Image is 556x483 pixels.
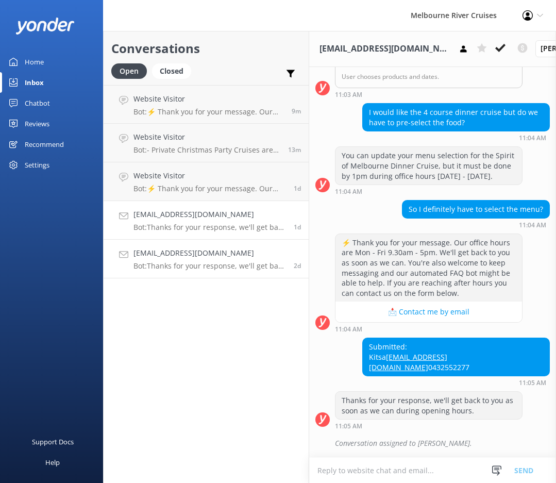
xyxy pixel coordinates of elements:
[335,392,522,419] div: Thanks for your response, we'll get back to you as soon as we can during opening hours.
[152,63,191,79] div: Closed
[104,162,309,201] a: Website VisitorBot:⚡ Thank you for your message. Our office hours are Mon - Fri 9.30am - 5pm. We'...
[104,240,309,278] a: [EMAIL_ADDRESS][DOMAIN_NAME]Bot:Thanks for your response, we'll get back to you as soon as we can...
[111,39,301,58] h2: Conversations
[363,338,549,376] div: Submitted: Kitsa 0432552277
[402,201,549,218] div: So I definitely have to select the menu?
[133,223,286,232] p: Bot: Thanks for your response, we'll get back to you as soon as we can during opening hours.
[25,155,49,175] div: Settings
[25,134,64,155] div: Recommend
[133,247,286,259] h4: [EMAIL_ADDRESS][DOMAIN_NAME]
[294,184,301,193] span: Sep 30 2025 09:40am (UTC +10:00) Australia/Sydney
[335,325,523,332] div: Sep 29 2025 11:04am (UTC +10:00) Australia/Sydney
[104,201,309,240] a: [EMAIL_ADDRESS][DOMAIN_NAME]Bot:Thanks for your response, we'll get back to you as soon as we can...
[519,135,546,141] strong: 11:04 AM
[133,261,286,271] p: Bot: Thanks for your response, we'll get back to you as soon as we can during opening hours.
[133,93,284,105] h4: Website Visitor
[335,422,523,429] div: Sep 29 2025 11:05am (UTC +10:00) Australia/Sydney
[133,131,280,143] h4: Website Visitor
[25,72,44,93] div: Inbox
[519,380,546,386] strong: 11:05 AM
[335,423,362,429] strong: 11:05 AM
[294,261,301,270] span: Sep 29 2025 11:05am (UTC +10:00) Australia/Sydney
[335,92,362,98] strong: 11:03 AM
[319,42,450,56] h3: [EMAIL_ADDRESS][DOMAIN_NAME]
[342,72,516,81] p: User chooses products and dates.
[133,209,286,220] h4: [EMAIL_ADDRESS][DOMAIN_NAME]
[15,18,75,35] img: yonder-white-logo.png
[362,134,550,141] div: Sep 29 2025 11:04am (UTC +10:00) Australia/Sydney
[335,234,522,302] div: ⚡ Thank you for your message. Our office hours are Mon - Fri 9.30am - 5pm. We'll get back to you ...
[288,145,301,154] span: Oct 01 2025 11:22am (UTC +10:00) Australia/Sydney
[104,85,309,124] a: Website VisitorBot:⚡ Thank you for your message. Our office hours are Mon - Fri 9.30am - 5pm. We'...
[363,104,549,131] div: I would like the 4 course dinner cruise but do we have to pre-select the food?
[111,65,152,76] a: Open
[25,113,49,134] div: Reviews
[133,170,286,181] h4: Website Visitor
[152,65,196,76] a: Closed
[294,223,301,231] span: Sep 29 2025 03:00pm (UTC +10:00) Australia/Sydney
[335,302,522,322] button: 📩 Contact me by email
[335,435,550,452] div: Conversation assigned to [PERSON_NAME].
[104,124,309,162] a: Website VisitorBot:- Private Christmas Party Cruises are available for groups with a minimum size...
[335,188,523,195] div: Sep 29 2025 11:04am (UTC +10:00) Australia/Sydney
[335,189,362,195] strong: 11:04 AM
[335,147,522,185] div: You can update your menu selection for the Spirit of Melbourne Dinner Cruise, but it must be done...
[292,107,301,115] span: Oct 01 2025 11:27am (UTC +10:00) Australia/Sydney
[25,93,50,113] div: Chatbot
[402,221,550,228] div: Sep 29 2025 11:04am (UTC +10:00) Australia/Sydney
[32,431,74,452] div: Support Docs
[315,435,550,452] div: 2025-09-29T02:21:54.573
[133,184,286,193] p: Bot: ⚡ Thank you for your message. Our office hours are Mon - Fri 9.30am - 5pm. We'll get back to...
[133,107,284,116] p: Bot: ⚡ Thank you for your message. Our office hours are Mon - Fri 9.30am - 5pm. We'll get back to...
[45,452,60,473] div: Help
[335,91,523,98] div: Sep 29 2025 11:03am (UTC +10:00) Australia/Sydney
[111,63,147,79] div: Open
[369,352,447,372] a: [EMAIL_ADDRESS][DOMAIN_NAME]
[519,222,546,228] strong: 11:04 AM
[335,326,362,332] strong: 11:04 AM
[25,52,44,72] div: Home
[362,379,550,386] div: Sep 29 2025 11:05am (UTC +10:00) Australia/Sydney
[133,145,280,155] p: Bot: - Private Christmas Party Cruises are available for groups with a minimum size of 35. They i...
